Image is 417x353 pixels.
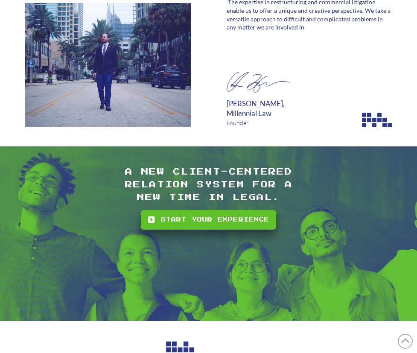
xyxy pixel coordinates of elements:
img: Image [227,72,291,93]
a: Back to Top [398,334,413,349]
img: Image [362,113,392,127]
p: [PERSON_NAME], Millennial Law [227,99,306,119]
img: Image [25,3,191,127]
span: Start your experience [161,216,270,224]
div: Founder [227,119,306,127]
a: Start your experience [141,210,276,230]
h1: A NEW CLIENT-CENTERED RELATION SYSTEM FOR A NEW TIME IN LEGAL. [125,166,292,204]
